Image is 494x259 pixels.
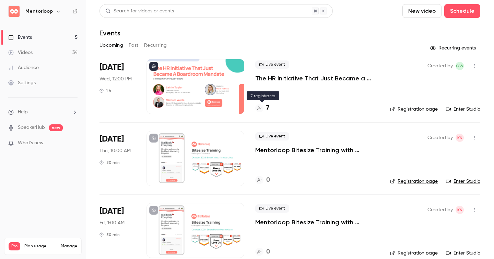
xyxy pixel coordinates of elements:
[9,6,20,17] img: Mentorloop
[255,60,289,69] span: Live event
[390,178,438,185] a: Registration page
[18,139,44,147] span: What's new
[266,176,270,185] h4: 0
[255,204,289,213] span: Live event
[446,250,480,257] a: Enter Studio
[24,244,57,249] span: Plan usage
[456,62,463,70] span: GW
[25,8,53,15] h6: Mentorloop
[61,244,77,249] a: Manage
[49,124,63,131] span: new
[456,206,464,214] span: Kristin Nankervis
[99,219,125,226] span: Fri, 1:00 AM
[402,4,442,18] button: New video
[99,206,124,217] span: [DATE]
[255,146,379,154] a: Mentorloop Bitesize Training with [US_STATE]: Smart Match Masterclass
[8,64,39,71] div: Audience
[99,40,123,51] button: Upcoming
[446,106,480,113] a: Enter Studio
[105,8,174,15] div: Search for videos or events
[255,176,270,185] a: 0
[99,62,124,73] span: [DATE]
[99,203,136,258] div: Oct 30 Thu, 2:00 PM (Europe/London)
[255,132,289,140] span: Live event
[427,43,480,54] button: Recurring events
[18,124,45,131] a: SpeakerHub
[457,134,462,142] span: KN
[427,62,453,70] span: Created by
[266,103,269,113] h4: 7
[18,109,28,116] span: Help
[255,103,269,113] a: 7
[99,131,136,186] div: Oct 30 Thu, 10:00 AM (Australia/Melbourne)
[99,147,131,154] span: Thu, 10:00 AM
[427,206,453,214] span: Created by
[99,134,124,145] span: [DATE]
[99,232,120,237] div: 30 min
[456,134,464,142] span: Kristin Nankervis
[99,29,120,37] h1: Events
[99,160,120,165] div: 30 min
[255,218,379,226] a: Mentorloop Bitesize Training with [PERSON_NAME]: Smart Match Masterclass
[8,34,32,41] div: Events
[446,178,480,185] a: Enter Studio
[8,49,33,56] div: Videos
[390,250,438,257] a: Registration page
[8,109,78,116] li: help-dropdown-opener
[390,106,438,113] a: Registration page
[8,79,36,86] div: Settings
[255,247,270,257] a: 0
[129,40,139,51] button: Past
[99,88,111,93] div: 1 h
[99,59,136,114] div: Oct 29 Wed, 12:00 PM (Australia/Melbourne)
[9,242,20,250] span: Pro
[266,247,270,257] h4: 0
[427,134,453,142] span: Created by
[99,76,132,82] span: Wed, 12:00 PM
[456,62,464,70] span: Grace Winstanley
[457,206,462,214] span: KN
[255,74,379,82] a: The HR Initiative That Just Became a Boardroom Mandate
[144,40,167,51] button: Recurring
[444,4,480,18] button: Schedule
